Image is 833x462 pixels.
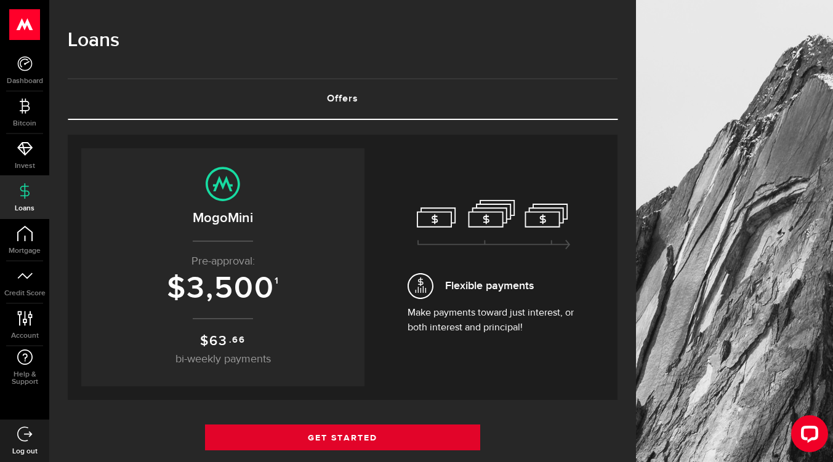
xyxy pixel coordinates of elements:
sup: 1 [275,276,280,287]
sup: .66 [229,333,246,347]
h1: Loans [68,25,618,57]
span: 3,500 [187,270,275,307]
ul: Tabs Navigation [68,78,618,120]
h2: MogoMini [94,208,352,228]
a: Get Started [205,424,480,450]
p: Pre-approval: [94,253,352,270]
span: $ [200,333,209,349]
span: bi-weekly payments [175,354,271,365]
span: $ [167,270,187,307]
span: Flexible payments [445,277,534,294]
iframe: LiveChat chat widget [781,410,833,462]
p: Make payments toward just interest, or both interest and principal! [408,306,580,335]
a: Offers [68,79,618,119]
span: 63 [209,333,228,349]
